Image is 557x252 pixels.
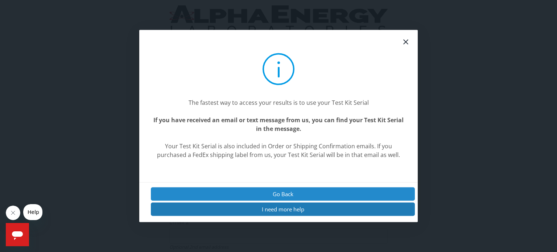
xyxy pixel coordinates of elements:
[151,187,415,201] button: Go Back
[6,223,29,246] iframe: Button to launch messaging window
[151,141,406,159] center: Your Test Kit Serial is also included in Order or Shipping Confirmation emails. If you purchased ...
[151,115,406,133] center: If you have received an email or text message from us, you can find your Test Kit Serial in the m...
[151,203,415,216] button: I need more help
[151,98,406,107] center: The fastest way to access your results is to use your Test Kit Serial
[6,206,20,220] iframe: Close message
[23,204,42,220] iframe: Message from company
